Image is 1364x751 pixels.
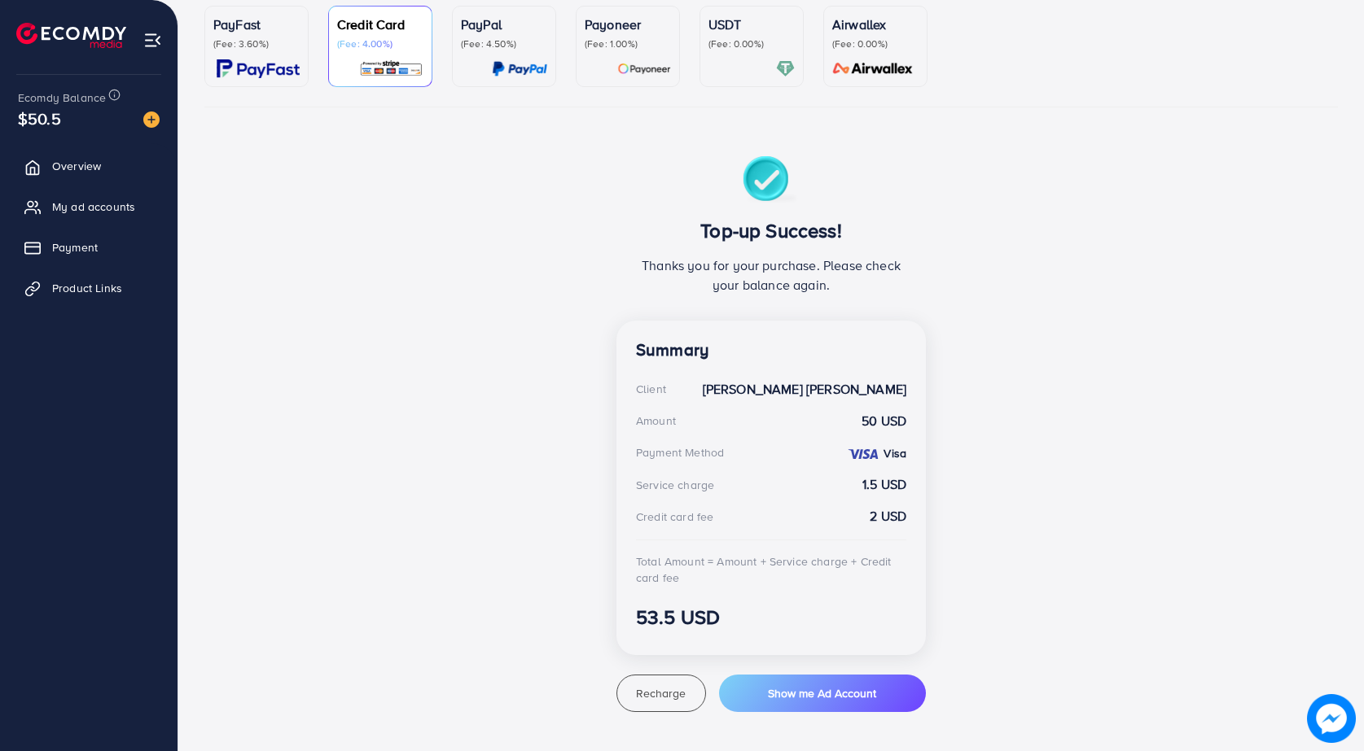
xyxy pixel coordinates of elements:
span: My ad accounts [52,199,135,215]
p: Credit Card [337,15,423,34]
span: Ecomdy Balance [18,90,106,106]
div: Payment Method [636,444,724,461]
h3: 53.5 USD [636,605,906,629]
strong: 1.5 USD [862,475,906,494]
a: Payment [12,231,165,264]
span: Overview [52,158,101,174]
div: Service charge [636,477,714,493]
p: Airwallex [832,15,919,34]
p: (Fee: 1.00%) [585,37,671,50]
img: credit [847,448,879,461]
p: (Fee: 3.60%) [213,37,300,50]
div: Total Amount = Amount + Service charge + Credit card fee [636,553,906,587]
img: success [743,156,800,206]
img: logo [16,23,126,48]
a: My ad accounts [12,190,165,223]
button: Recharge [616,675,706,712]
img: card [776,59,795,78]
strong: Visa [884,445,906,461]
img: card [217,59,300,78]
img: image [1307,694,1356,743]
img: card [492,59,547,78]
div: Amount [636,413,676,429]
h3: Top-up Success! [636,219,906,242]
img: menu [143,31,162,50]
span: Product Links [52,280,122,296]
p: Payoneer [585,15,671,34]
p: USDT [708,15,795,34]
button: Show me Ad Account [719,675,926,712]
span: $50.5 [15,102,64,136]
img: card [617,59,671,78]
p: PayFast [213,15,300,34]
p: (Fee: 4.50%) [461,37,547,50]
a: Product Links [12,272,165,304]
p: PayPal [461,15,547,34]
div: Credit card fee [636,509,713,525]
img: card [359,59,423,78]
img: image [143,111,160,128]
span: Payment [52,239,98,255]
strong: 2 USD [870,507,906,526]
strong: [PERSON_NAME] [PERSON_NAME] [703,380,906,399]
img: card [827,59,919,78]
h4: Summary [636,340,906,360]
span: Recharge [636,685,686,701]
p: (Fee: 0.00%) [708,37,795,50]
a: Overview [12,150,165,182]
p: (Fee: 0.00%) [832,37,919,50]
strong: 50 USD [862,412,906,430]
span: Show me Ad Account [768,685,876,701]
p: (Fee: 4.00%) [337,37,423,50]
p: Thanks you for your purchase. Please check your balance again. [636,255,906,295]
div: Client [636,381,666,397]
